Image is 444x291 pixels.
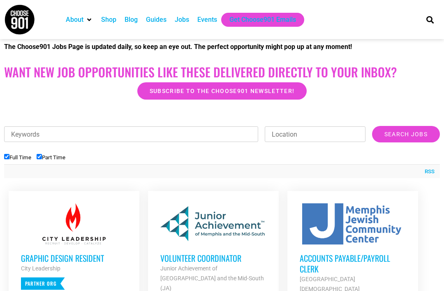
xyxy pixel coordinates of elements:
[421,168,435,176] a: RSS
[150,88,294,94] span: Subscribe to the Choose901 newsletter!
[300,253,406,274] h3: Accounts Payable/Payroll Clerk
[4,126,258,142] input: Keywords
[66,15,83,25] a: About
[37,154,65,161] label: Part Time
[62,13,414,27] nav: Main nav
[197,15,217,25] a: Events
[37,154,42,159] input: Part Time
[21,253,127,263] h3: Graphic Design Resident
[62,13,97,27] div: About
[175,15,189,25] a: Jobs
[4,154,9,159] input: Full Time
[21,265,60,272] strong: City Leadership
[21,277,65,290] p: Partner Org
[137,82,307,100] a: Subscribe to the Choose901 newsletter!
[229,15,296,25] a: Get Choose901 Emails
[4,65,440,79] h2: Want New Job Opportunities like these Delivered Directly to your Inbox?
[160,253,266,263] h3: Volunteer Coordinator
[423,13,437,26] div: Search
[146,15,166,25] a: Guides
[4,43,352,51] strong: The Choose901 Jobs Page is updated daily, so keep an eye out. The perfect opportunity might pop u...
[125,15,138,25] a: Blog
[372,126,440,142] input: Search Jobs
[4,154,31,161] label: Full Time
[101,15,116,25] a: Shop
[265,126,365,142] input: Location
